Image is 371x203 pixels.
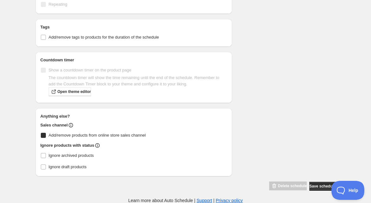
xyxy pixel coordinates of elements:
[58,89,91,94] span: Open theme editor
[49,35,159,40] span: Add/remove tags to products for the duration of the schedule
[309,182,336,191] button: Save schedule
[40,113,227,120] h2: Anything else?
[49,68,132,72] span: Show a countdown timer on the product page
[40,24,227,30] h2: Tags
[49,2,67,7] span: Repeating
[216,198,243,203] a: Privacy policy
[49,153,94,158] span: Ignore archived products
[49,164,87,169] span: Ignore draft products
[40,57,227,63] h2: Countdown timer
[49,87,91,96] a: Open theme editor
[40,142,94,149] h2: Ignore products with status
[197,198,212,203] a: Support
[40,122,68,128] h2: Sales channel
[309,184,336,189] span: Save schedule
[49,75,227,87] p: The countdown timer will show the time remaining until the end of the schedule. Remember to add t...
[331,181,365,200] iframe: Toggle Customer Support
[49,133,146,138] span: Add/remove products from online store sales channel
